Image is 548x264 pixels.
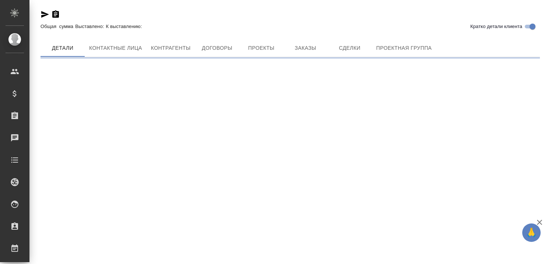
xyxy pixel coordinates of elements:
span: Сделки [332,44,367,53]
span: Контрагенты [151,44,191,53]
span: Заказы [288,44,323,53]
button: Скопировать ссылку [51,10,60,19]
span: Детали [45,44,80,53]
span: Проектная группа [376,44,432,53]
button: 🙏 [522,223,541,242]
p: Выставлено: [75,24,106,29]
span: Контактные лица [89,44,142,53]
p: Общая сумма [41,24,75,29]
span: Кратко детали клиента [470,23,522,30]
span: Договоры [199,44,235,53]
button: Скопировать ссылку для ЯМессенджера [41,10,49,19]
p: К выставлению: [106,24,144,29]
span: Проекты [243,44,279,53]
span: 🙏 [525,225,538,240]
